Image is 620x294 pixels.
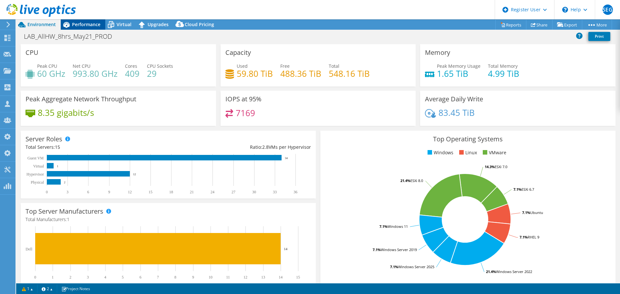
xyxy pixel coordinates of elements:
[237,70,273,77] h4: 59.80 TiB
[67,216,69,222] span: 1
[225,96,262,103] h3: IOPS at 95%
[38,109,94,116] h4: 8.35 gigabits/s
[237,63,248,69] span: Used
[437,63,480,69] span: Peak Memory Usage
[185,21,214,27] span: Cloud Pricing
[495,20,526,30] a: Reports
[147,70,173,77] h4: 29
[513,187,522,192] tspan: 7.1%
[26,216,311,223] h4: Total Manufacturers:
[117,21,131,27] span: Virtual
[26,136,62,143] h3: Server Roles
[64,181,66,184] text: 2
[439,109,475,116] h4: 83.45 TiB
[26,144,168,151] div: Total Servers:
[104,275,106,279] text: 4
[37,63,57,69] span: Peak CPU
[67,190,68,194] text: 3
[174,275,176,279] text: 8
[425,49,450,56] h3: Memory
[243,275,247,279] text: 12
[273,190,277,194] text: 33
[562,7,568,13] svg: \n
[496,269,532,274] tspan: Windows Server 2022
[294,190,297,194] text: 36
[588,32,610,41] a: Print
[57,285,95,293] a: Project Notes
[232,190,235,194] text: 27
[373,247,381,252] tspan: 7.1%
[26,172,44,177] text: Hypervisor
[379,224,387,229] tspan: 7.1%
[168,144,311,151] div: Ratio: VMs per Hypervisor
[26,49,38,56] h3: CPU
[37,70,65,77] h4: 60 GHz
[520,235,528,239] tspan: 7.1%
[425,96,483,103] h3: Average Daily Write
[284,247,288,251] text: 14
[495,164,507,169] tspan: ESXi 7.0
[34,275,36,279] text: 0
[46,190,48,194] text: 0
[530,210,543,215] tspan: Ubuntu
[128,190,132,194] text: 12
[55,144,60,150] span: 15
[26,247,32,251] text: Dell
[72,21,100,27] span: Performance
[485,164,495,169] tspan: 14.3%
[169,190,173,194] text: 18
[522,210,530,215] tspan: 7.1%
[87,275,89,279] text: 3
[225,49,251,56] h3: Capacity
[400,178,410,183] tspan: 21.4%
[192,275,194,279] text: 9
[33,164,44,168] text: Virtual
[296,275,300,279] text: 15
[27,156,44,160] text: Guest VM
[26,96,136,103] h3: Peak Aggregate Network Throughput
[329,70,370,77] h4: 548.16 TiB
[133,173,136,176] text: 12
[73,63,90,69] span: Net CPU
[69,275,71,279] text: 2
[73,70,118,77] h4: 993.80 GHz
[31,180,44,185] text: Physical
[381,247,417,252] tspan: Windows Server 2019
[528,235,539,239] tspan: RHEL 9
[437,70,480,77] h4: 1.65 TiB
[458,149,477,156] li: Linux
[236,109,255,117] h4: 7169
[149,190,152,194] text: 15
[261,275,265,279] text: 13
[190,190,194,194] text: 21
[57,165,58,168] text: 1
[262,144,269,150] span: 2.8
[37,285,57,293] a: 2
[252,190,256,194] text: 30
[87,190,89,194] text: 6
[390,264,398,269] tspan: 7.1%
[486,269,496,274] tspan: 21.4%
[603,5,613,15] span: SEG
[21,33,122,40] h1: LAB_AllHW_8hrs_May21_PROD
[325,136,611,143] h3: Top Operating Systems
[108,190,110,194] text: 9
[426,149,453,156] li: Windows
[279,275,283,279] text: 14
[226,275,230,279] text: 11
[329,63,339,69] span: Total
[125,70,139,77] h4: 409
[17,285,37,293] a: 1
[122,275,124,279] text: 5
[522,187,534,192] tspan: ESXi 6.7
[410,178,423,183] tspan: ESXi 8.0
[139,275,141,279] text: 6
[27,21,56,27] span: Environment
[582,20,612,30] a: More
[125,63,137,69] span: Cores
[52,275,54,279] text: 1
[209,275,212,279] text: 10
[488,70,519,77] h4: 4.99 TiB
[280,70,321,77] h4: 488.36 TiB
[280,63,290,69] span: Free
